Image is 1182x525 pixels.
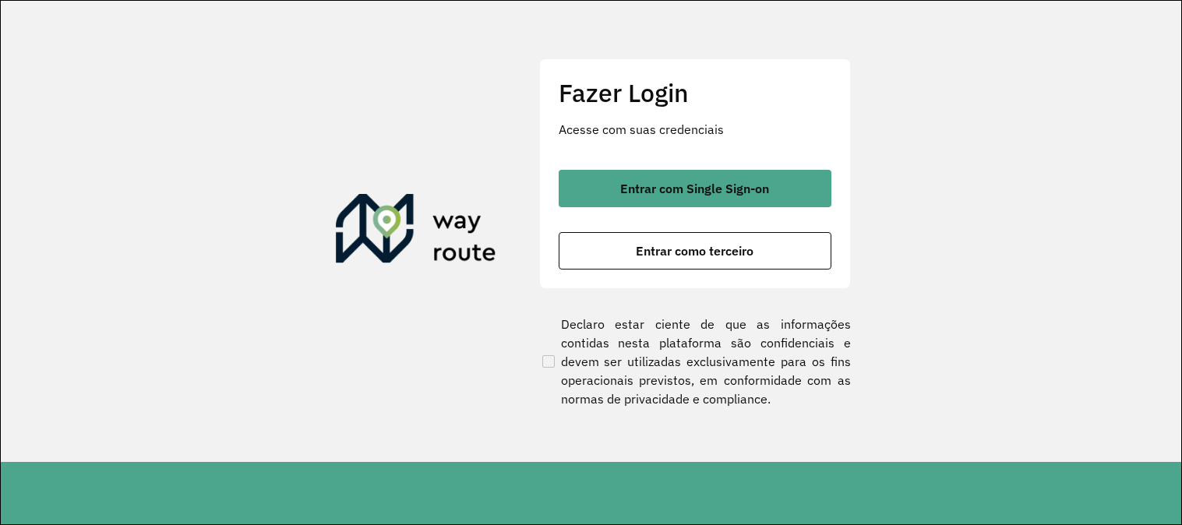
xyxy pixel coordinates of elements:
h2: Fazer Login [559,78,831,107]
button: button [559,232,831,270]
button: button [559,170,831,207]
img: Roteirizador AmbevTech [336,194,496,269]
span: Entrar com Single Sign-on [620,182,769,195]
p: Acesse com suas credenciais [559,120,831,139]
label: Declaro estar ciente de que as informações contidas nesta plataforma são confidenciais e devem se... [539,315,851,408]
span: Entrar como terceiro [636,245,753,257]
